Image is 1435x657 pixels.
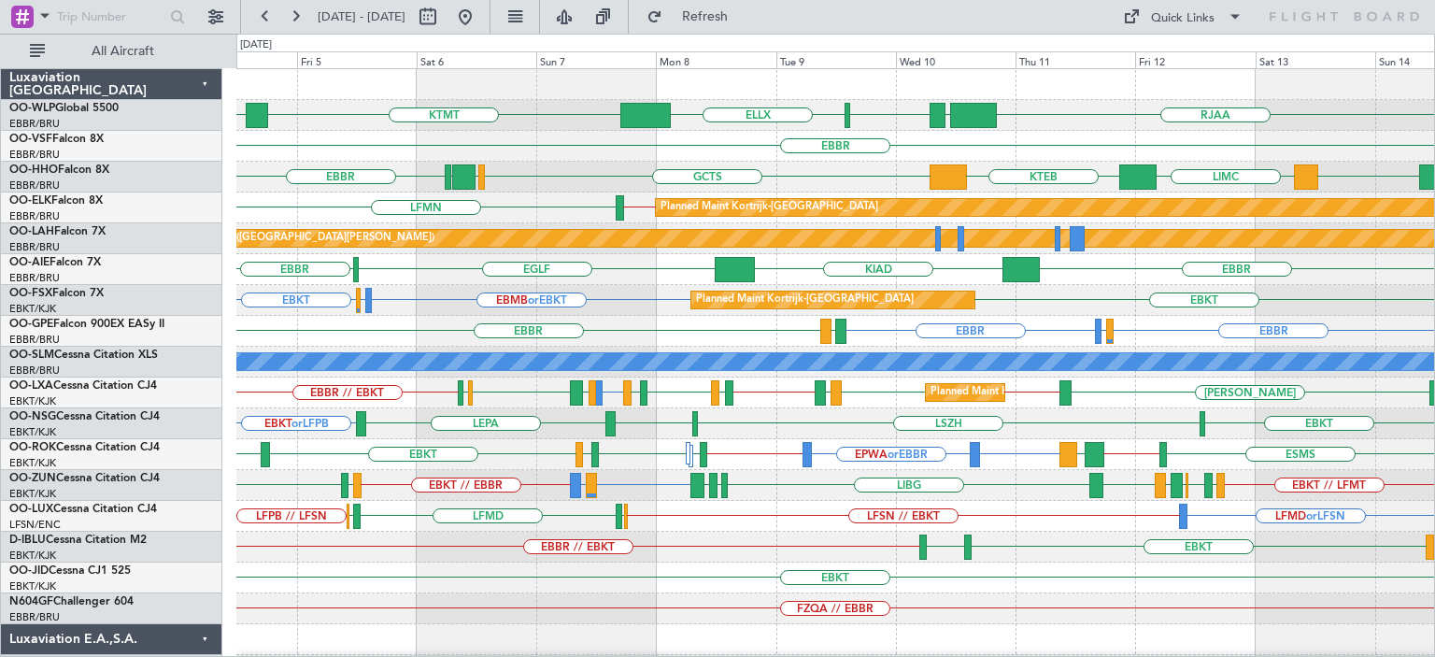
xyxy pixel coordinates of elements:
a: OO-WLPGlobal 5500 [9,103,119,114]
span: OO-LAH [9,226,54,237]
a: EBBR/BRU [9,364,60,378]
div: Thu 11 [1016,51,1135,68]
a: EBKT/KJK [9,579,56,593]
div: [DATE] [240,37,272,53]
span: OO-ELK [9,195,51,207]
a: EBKT/KJK [9,394,56,408]
a: OO-LUXCessna Citation CJ4 [9,504,157,515]
a: OO-ZUNCessna Citation CJ4 [9,473,160,484]
a: N604GFChallenger 604 [9,596,134,607]
a: EBKT/KJK [9,549,56,563]
a: OO-AIEFalcon 7X [9,257,101,268]
a: EBKT/KJK [9,456,56,470]
span: OO-ROK [9,442,56,453]
span: OO-VSF [9,134,52,145]
a: LFSN/ENC [9,518,61,532]
a: EBBR/BRU [9,117,60,131]
a: OO-JIDCessna CJ1 525 [9,565,131,577]
a: OO-ELKFalcon 8X [9,195,103,207]
a: EBKT/KJK [9,302,56,316]
a: OO-VSFFalcon 8X [9,134,104,145]
a: OO-LAHFalcon 7X [9,226,106,237]
span: OO-SLM [9,350,54,361]
span: All Aircraft [49,45,197,58]
div: Sat 13 [1256,51,1375,68]
a: OO-LXACessna Citation CJ4 [9,380,157,392]
span: OO-HHO [9,164,58,176]
span: [DATE] - [DATE] [318,8,405,25]
a: EBKT/KJK [9,487,56,501]
a: OO-SLMCessna Citation XLS [9,350,158,361]
span: Refresh [666,10,745,23]
input: Trip Number [57,3,164,31]
a: OO-ROKCessna Citation CJ4 [9,442,160,453]
a: EBBR/BRU [9,610,60,624]
a: OO-FSXFalcon 7X [9,288,104,299]
div: Tue 9 [776,51,896,68]
a: EBKT/KJK [9,425,56,439]
div: Fri 12 [1135,51,1255,68]
div: Sun 7 [536,51,656,68]
span: N604GF [9,596,53,607]
a: D-IBLUCessna Citation M2 [9,535,147,546]
span: OO-WLP [9,103,55,114]
div: Planned Maint Kortrijk-[GEOGRAPHIC_DATA] [696,286,914,314]
a: EBBR/BRU [9,271,60,285]
span: OO-GPE [9,319,53,330]
a: OO-GPEFalcon 900EX EASy II [9,319,164,330]
span: OO-LUX [9,504,53,515]
a: OO-NSGCessna Citation CJ4 [9,411,160,422]
button: All Aircraft [21,36,203,66]
div: Quick Links [1151,9,1215,28]
span: OO-JID [9,565,49,577]
div: Sat 6 [417,51,536,68]
span: OO-FSX [9,288,52,299]
a: EBBR/BRU [9,240,60,254]
a: EBBR/BRU [9,209,60,223]
span: D-IBLU [9,535,46,546]
div: Planned Maint Kortrijk-[GEOGRAPHIC_DATA] [661,193,878,221]
span: OO-AIE [9,257,50,268]
div: Fri 5 [297,51,417,68]
div: Thu 4 [177,51,296,68]
div: Mon 8 [656,51,775,68]
div: Planned Maint Kortrijk-[GEOGRAPHIC_DATA] [931,378,1148,407]
a: EBBR/BRU [9,148,60,162]
span: OO-ZUN [9,473,56,484]
button: Refresh [638,2,750,32]
span: OO-NSG [9,411,56,422]
a: OO-HHOFalcon 8X [9,164,109,176]
button: Quick Links [1114,2,1252,32]
a: EBBR/BRU [9,333,60,347]
a: EBBR/BRU [9,179,60,193]
span: OO-LXA [9,380,53,392]
div: Wed 10 [896,51,1016,68]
